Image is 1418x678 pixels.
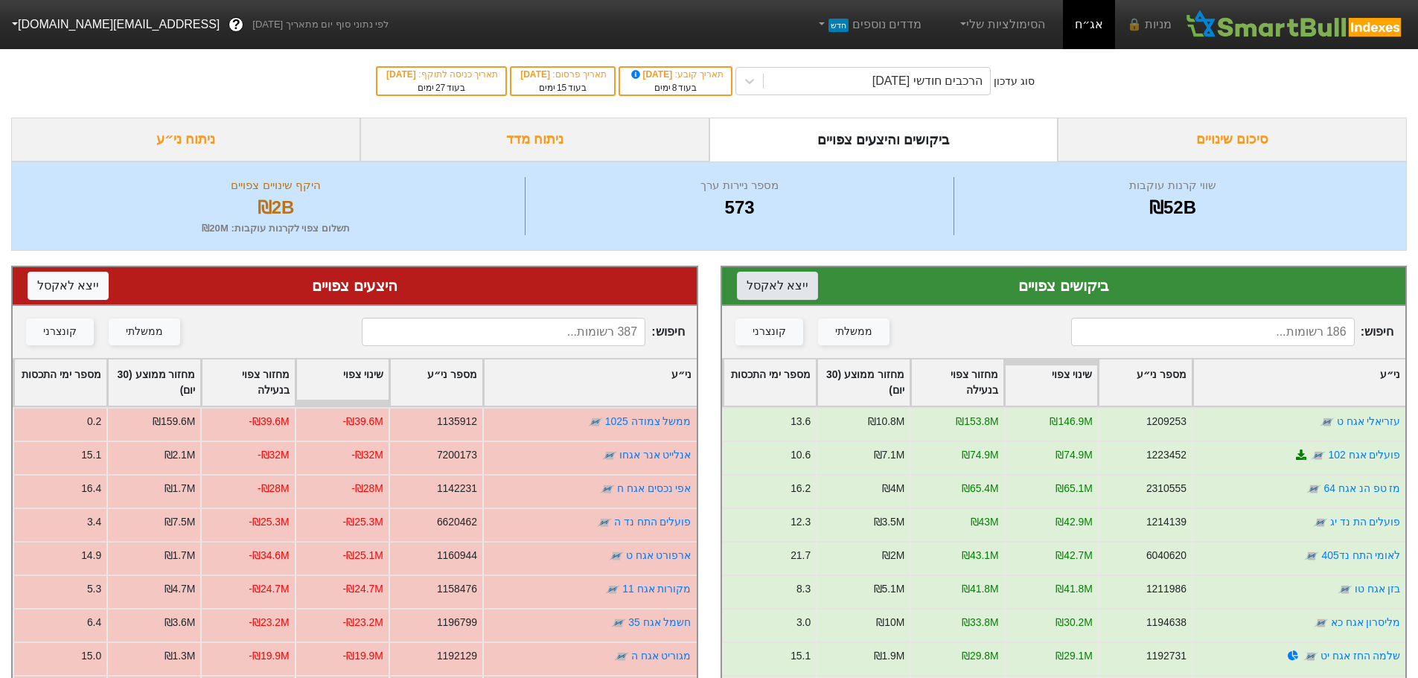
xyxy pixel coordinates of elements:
div: ₪74.9M [1055,447,1093,463]
div: ₪43.1M [961,548,998,563]
div: 12.3 [791,514,811,530]
div: 6620462 [437,514,477,530]
img: tase link [1337,582,1352,597]
button: ממשלתי [818,319,890,345]
a: מז טפ הנ אגח 64 [1323,482,1400,494]
img: tase link [597,515,612,530]
div: ₪10M [876,615,904,630]
a: פועלים אגח 102 [1328,449,1400,461]
div: -₪24.7M [249,581,289,597]
div: ₪1.9M [873,648,904,664]
div: ₪65.4M [961,481,998,496]
div: ₪41.8M [1055,581,1093,597]
div: ביקושים צפויים [737,275,1391,297]
a: לאומי התח נד405 [1321,549,1400,561]
img: tase link [609,549,624,563]
div: מספר ניירות ערך [529,177,950,194]
div: ₪1.7M [165,548,196,563]
button: ייצא לאקסל [28,272,109,300]
span: חיפוש : [1071,318,1393,346]
div: -₪34.6M [249,548,289,563]
div: קונצרני [43,324,77,340]
a: פועלים הת נד יג [1329,516,1400,528]
div: בעוד ימים [627,81,724,95]
div: Toggle SortBy [1005,359,1097,406]
div: 1192129 [437,648,477,664]
a: שלמה החז אגח יט [1320,650,1400,662]
div: 573 [529,194,950,221]
div: Toggle SortBy [1099,359,1191,406]
div: 1142231 [437,481,477,496]
div: Toggle SortBy [724,359,816,406]
span: 27 [435,83,445,93]
a: מליסרון אגח כא [1330,616,1400,628]
a: חשמל אגח 35 [628,616,691,628]
img: tase link [1313,615,1328,630]
img: tase link [602,448,617,463]
div: Toggle SortBy [390,359,482,406]
div: 3.4 [87,514,101,530]
img: tase link [588,415,603,429]
img: tase link [1311,448,1326,463]
div: 1135912 [437,414,477,429]
img: tase link [611,615,626,630]
div: ₪3.6M [165,615,196,630]
div: הרכבים חודשי [DATE] [872,72,983,90]
div: 15.1 [791,648,811,664]
div: ₪7.5M [165,514,196,530]
div: -₪19.9M [249,648,289,664]
a: ממשל צמודה 1025 [605,415,692,427]
a: עזריאלי אגח ט [1336,415,1400,427]
div: ₪33.8M [961,615,998,630]
span: לפי נתוני סוף יום מתאריך [DATE] [252,17,389,32]
div: 1211986 [1146,581,1186,597]
div: ₪2.1M [165,447,196,463]
div: ₪3.5M [873,514,904,530]
input: 186 רשומות... [1071,318,1355,346]
div: ₪41.8M [961,581,998,597]
img: SmartBull [1184,10,1406,39]
span: 15 [557,83,566,93]
div: ₪30.2M [1055,615,1093,630]
div: ₪2B [31,194,521,221]
img: tase link [1319,415,1334,429]
div: 15.1 [81,447,101,463]
div: Toggle SortBy [202,359,294,406]
div: -₪28M [351,481,383,496]
div: היקף שינויים צפויים [31,177,521,194]
div: ₪52B [958,194,1387,221]
div: -₪39.6M [249,414,289,429]
div: -₪25.1M [343,548,383,563]
div: ₪7.1M [873,447,904,463]
div: 13.6 [791,414,811,429]
div: ₪5.1M [873,581,904,597]
div: קונצרני [753,324,786,340]
div: ₪153.8M [956,414,998,429]
div: -₪23.2M [343,615,383,630]
div: היצעים צפויים [28,275,682,297]
button: קונצרני [735,319,803,345]
div: 1196799 [437,615,477,630]
div: ₪29.8M [961,648,998,664]
div: 1214139 [1146,514,1186,530]
span: 8 [672,83,677,93]
div: בעוד ימים [385,81,498,95]
div: Toggle SortBy [1193,359,1405,406]
a: אנלייט אנר אגחו [619,449,692,461]
div: תאריך כניסה לתוקף : [385,68,498,81]
img: tase link [605,582,620,597]
div: סיכום שינויים [1058,118,1407,161]
div: ₪2M [882,548,904,563]
div: ממשלתי [126,324,163,340]
div: Toggle SortBy [911,359,1003,406]
div: 6040620 [1146,548,1186,563]
span: [DATE] [386,69,418,80]
img: tase link [1312,515,1327,530]
div: 21.7 [791,548,811,563]
div: -₪24.7M [343,581,383,597]
div: Toggle SortBy [14,359,106,406]
div: שווי קרנות עוקבות [958,177,1387,194]
div: 1160944 [437,548,477,563]
div: ₪42.7M [1055,548,1093,563]
div: -₪23.2M [249,615,289,630]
